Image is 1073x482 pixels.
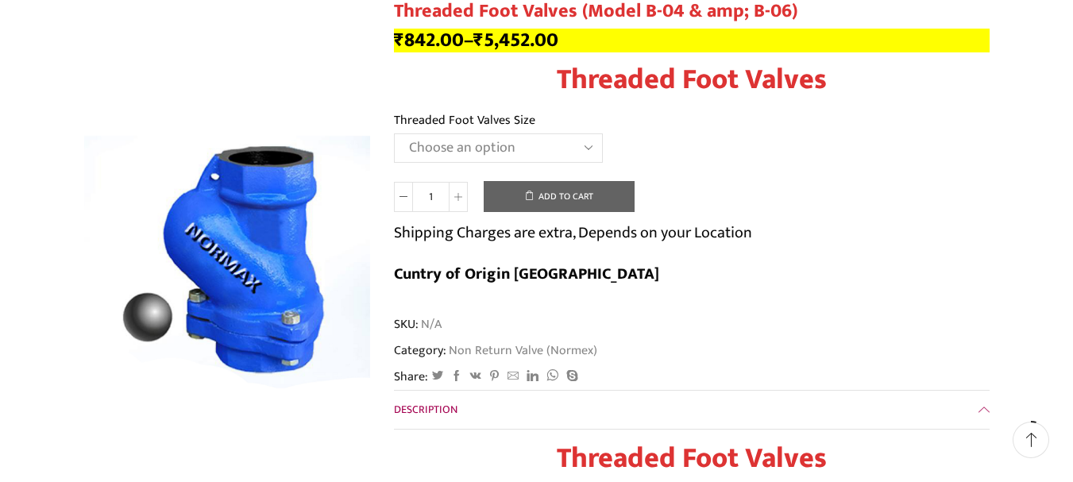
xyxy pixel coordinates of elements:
span: N/A [419,315,442,334]
span: SKU: [394,315,990,334]
input: Product quantity [413,182,449,212]
span: Category: [394,341,597,360]
label: Threaded Foot Valves Size [394,111,535,129]
span: Description [394,400,457,418]
h1: Threaded Foot Valves [394,63,990,97]
h1: Threaded Foot Valves [394,442,990,476]
p: – [394,29,990,52]
span: Share: [394,368,428,386]
p: Shipping Charges are extra, Depends on your Location [394,220,752,245]
a: Description [394,391,990,429]
bdi: 5,452.00 [473,24,558,56]
span: ₹ [394,24,404,56]
button: Add to cart [484,181,635,213]
span: ₹ [473,24,484,56]
bdi: 842.00 [394,24,464,56]
a: Non Return Valve (Normex) [446,340,597,361]
b: Cuntry of Origin [GEOGRAPHIC_DATA] [394,260,659,287]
